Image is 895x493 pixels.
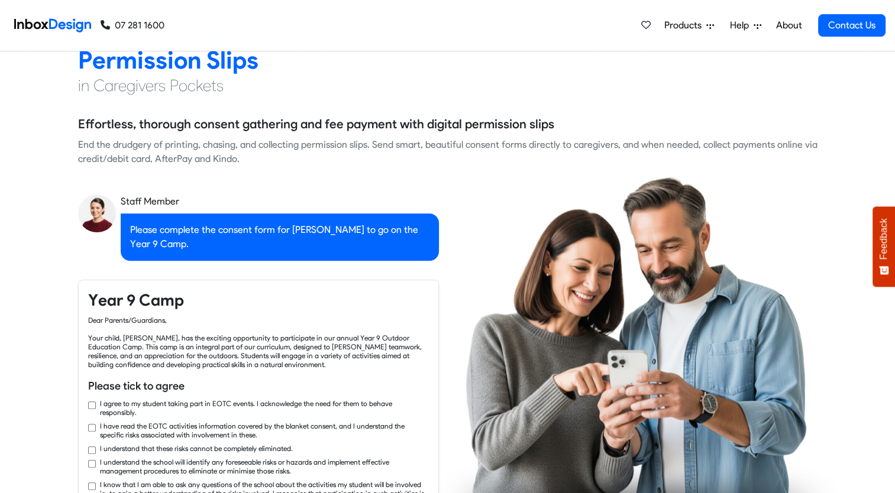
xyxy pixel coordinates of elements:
[730,18,754,33] span: Help
[100,444,293,453] label: I understand that these risks cannot be completely eliminated.
[88,316,429,369] div: Dear Parents/Guardians, Your child, [PERSON_NAME], has the exciting opportunity to participate in...
[660,14,719,37] a: Products
[88,290,429,311] h4: Year 9 Camp
[78,138,818,166] div: End the drudgery of printing, chasing, and collecting permission slips. Send smart, beautiful con...
[773,14,805,37] a: About
[873,206,895,287] button: Feedback - Show survey
[88,378,429,394] h6: Please tick to agree
[78,45,818,75] h2: Permission Slips
[121,194,439,209] div: Staff Member
[78,194,116,232] img: staff_avatar.png
[78,115,554,133] h5: Effortless, thorough consent gathering and fee payment with digital permission slips
[100,421,429,439] label: I have read the EOTC activities information covered by the blanket consent, and I understand the ...
[725,14,766,37] a: Help
[101,18,164,33] a: 07 281 1600
[121,213,439,261] div: Please complete the consent form for [PERSON_NAME] to go on the Year 9 Camp.
[664,18,706,33] span: Products
[818,14,886,37] a: Contact Us
[100,399,429,417] label: I agree to my student taking part in EOTC events. I acknowledge the need for them to behave respo...
[878,218,889,260] span: Feedback
[78,75,818,96] h4: in Caregivers Pockets
[100,458,429,475] label: I understand the school will identify any foreseeable risks or hazards and implement effective ma...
